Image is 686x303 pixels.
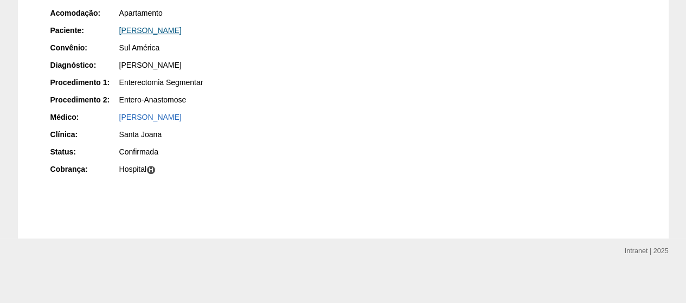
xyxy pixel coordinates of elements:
[50,8,118,18] div: Acomodação:
[50,129,118,140] div: Clínica:
[50,60,118,70] div: Diagnóstico:
[119,60,336,70] div: [PERSON_NAME]
[119,26,182,35] a: [PERSON_NAME]
[50,94,118,105] div: Procedimento 2:
[146,165,156,175] span: H
[119,113,182,121] a: [PERSON_NAME]
[50,112,118,123] div: Médico:
[50,146,118,157] div: Status:
[119,42,336,53] div: Sul América
[119,164,336,175] div: Hospital
[119,129,336,140] div: Santa Joana
[50,42,118,53] div: Convênio:
[50,164,118,175] div: Cobrança:
[119,94,336,105] div: Entero-Anastomose
[625,246,669,256] div: Intranet | 2025
[50,77,118,88] div: Procedimento 1:
[119,146,336,157] div: Confirmada
[50,25,118,36] div: Paciente:
[119,77,336,88] div: Enterectomia Segmentar
[119,8,336,18] div: Apartamento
